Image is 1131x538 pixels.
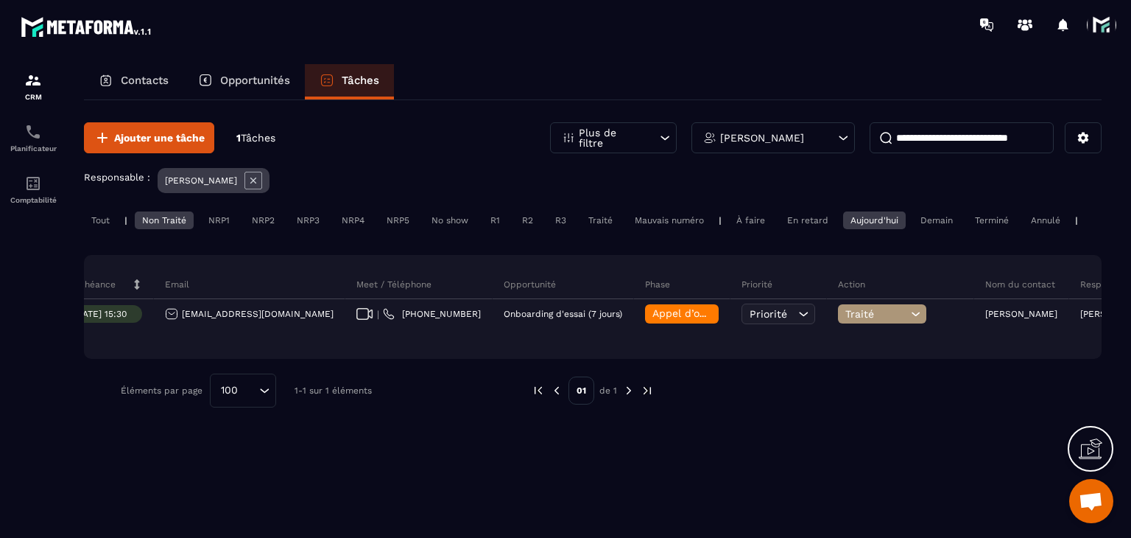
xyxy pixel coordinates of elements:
p: [PERSON_NAME] [985,309,1057,319]
a: formationformationCRM [4,60,63,112]
div: R3 [548,212,574,229]
span: Appel d’onboarding terminée [652,307,800,319]
img: accountant [24,175,42,192]
p: de 1 [599,385,617,396]
span: 100 [216,382,243,399]
img: scheduler [24,123,42,141]
p: [DATE] 15:30 [73,309,127,319]
p: Meet / Téléphone [356,279,431,290]
p: Nom du contact [985,279,1055,290]
div: R2 [515,212,540,229]
a: Contacts [84,64,183,99]
span: Ajouter une tâche [114,130,205,145]
p: Planificateur [4,144,63,153]
p: Comptabilité [4,196,63,204]
img: next [641,384,654,397]
div: NRP5 [379,212,417,229]
img: logo [21,13,153,40]
p: | [124,215,127,226]
p: Éléments par page [121,385,202,396]
p: | [1075,215,1078,226]
div: NRP3 [289,212,327,229]
a: Tâches [305,64,394,99]
div: Search for option [210,374,276,408]
div: À faire [729,212,772,229]
div: Annulé [1023,212,1068,229]
p: [PERSON_NAME] [165,175,237,186]
img: formation [24,71,42,89]
a: accountantaccountantComptabilité [4,164,63,215]
span: Traité [845,308,907,320]
p: Phase [645,279,670,290]
p: Priorité [741,279,772,290]
div: R1 [483,212,507,229]
p: Email [165,279,189,290]
p: Opportunité [504,279,556,290]
div: Demain [913,212,960,229]
div: NRP1 [201,212,237,229]
p: Responsable : [84,172,150,183]
p: Onboarding d'essai (7 jours) [504,309,622,319]
div: Non Traité [135,212,194,229]
div: Ouvrir le chat [1069,479,1113,523]
a: Opportunités [183,64,305,99]
a: [PHONE_NUMBER] [383,308,481,320]
p: | [719,215,722,226]
div: Terminé [968,212,1016,229]
input: Search for option [243,382,256,399]
p: Opportunités [220,74,290,87]
p: 01 [568,377,594,405]
p: CRM [4,93,63,101]
button: Ajouter une tâche [84,122,214,153]
img: prev [550,384,563,397]
img: prev [532,384,545,397]
span: Tâches [241,132,275,144]
div: NRP2 [244,212,282,229]
p: Tâches [342,74,379,87]
div: No show [424,212,476,229]
div: En retard [780,212,836,229]
div: NRP4 [334,212,372,229]
a: schedulerschedulerPlanificateur [4,112,63,164]
span: Priorité [750,308,787,320]
p: Plus de filtre [579,127,644,148]
p: Action [838,279,865,290]
p: Contacts [121,74,169,87]
span: | [377,309,379,320]
div: Aujourd'hui [843,212,906,229]
p: 1-1 sur 1 éléments [295,385,372,396]
p: 1 [236,131,275,145]
img: next [622,384,635,397]
div: Mauvais numéro [627,212,711,229]
p: [PERSON_NAME] [720,133,804,143]
div: Traité [581,212,620,229]
div: Tout [84,212,117,229]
